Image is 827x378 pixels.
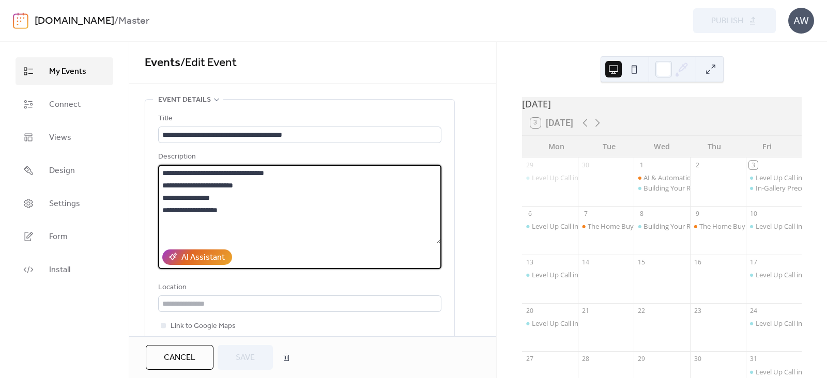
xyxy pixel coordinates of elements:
span: / Edit Event [180,52,237,74]
div: 3 [749,161,758,169]
div: Level Up Call in Spanish [532,319,604,328]
div: 28 [581,355,590,364]
div: 30 [581,161,590,169]
div: Tue [583,136,636,157]
div: 2 [693,161,702,169]
span: Cancel [164,352,195,364]
div: 29 [526,161,534,169]
div: Building Your Real Estate Business Plan in Spanish [634,222,690,231]
div: AI Assistant [181,251,225,264]
div: The Home Buying Process from A to Z in English [578,222,634,231]
div: Level Up Call in Spanish [532,270,604,279]
div: 16 [693,258,702,266]
div: 22 [637,306,646,315]
b: Master [118,11,149,31]
div: 21 [581,306,590,315]
div: [DATE] [522,97,802,111]
div: 29 [637,355,646,364]
div: Building Your Real Estate Business Plan in English [644,183,794,193]
span: Install [49,264,70,276]
div: Level Up Call in English [756,319,825,328]
div: Level Up Call in English [756,270,825,279]
a: My Events [16,57,113,85]
div: Level Up Call in English [746,173,802,182]
span: Settings [49,198,80,210]
div: Level Up Call in Spanish [532,173,604,182]
div: Level Up Call in English [756,367,825,376]
div: Level Up Call in English [746,222,802,231]
div: Level Up Call in English [746,319,802,328]
div: Location [158,281,439,294]
span: Connect [49,99,81,111]
div: Level Up Call in Spanish [522,270,578,279]
span: Design [49,165,75,177]
a: [DOMAIN_NAME] [35,11,114,31]
div: Level Up Call in Spanish [522,319,578,328]
a: Install [16,256,113,283]
div: In-Gallery Preconstruction Sales Training [746,183,802,193]
div: Fri [741,136,793,157]
div: Wed [636,136,688,157]
div: Level Up Call in Spanish [522,173,578,182]
span: Link to Google Maps [171,320,236,333]
span: Event details [158,94,211,106]
div: AW [788,8,814,34]
img: logo [13,12,28,29]
div: Level Up Call in English [756,173,825,182]
span: Views [49,132,71,144]
a: Connect [16,90,113,118]
button: Cancel [146,345,213,370]
div: Level Up Call in Spanish [532,222,604,231]
div: 24 [749,306,758,315]
div: The Home Buying Process from A to Z in Spanish [690,222,746,231]
div: Building Your Real Estate Business Plan in English [634,183,690,193]
div: Level Up Call in English [746,367,802,376]
a: Views [16,123,113,151]
div: Thu [688,136,741,157]
div: Title [158,113,439,125]
div: 8 [637,209,646,218]
div: 15 [637,258,646,266]
div: 31 [749,355,758,364]
div: 6 [526,209,534,218]
div: 1 [637,161,646,169]
div: 7 [581,209,590,218]
div: 20 [526,306,534,315]
a: Settings [16,190,113,217]
div: 30 [693,355,702,364]
div: AI & Automation in Real Estate: Tools for Modern Agents [634,173,690,182]
div: 27 [526,355,534,364]
span: Form [49,231,68,243]
a: Design [16,156,113,184]
div: Level Up Call in English [746,270,802,279]
a: Form [16,223,113,250]
div: Level Up Call in English [756,222,825,231]
div: Description [158,151,439,163]
span: My Events [49,66,86,78]
div: Building Your Real Estate Business Plan in Spanish [644,222,797,231]
div: 9 [693,209,702,218]
div: 17 [749,258,758,266]
div: 13 [526,258,534,266]
div: Mon [530,136,583,157]
div: 10 [749,209,758,218]
b: / [114,11,118,31]
a: Events [145,52,180,74]
div: The Home Buying Process from A to Z in English [588,222,735,231]
div: 14 [581,258,590,266]
div: Level Up Call in Spanish [522,222,578,231]
button: AI Assistant [162,249,232,265]
div: 23 [693,306,702,315]
div: AI & Automation in Real Estate: Tools for Modern Agents [644,173,817,182]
